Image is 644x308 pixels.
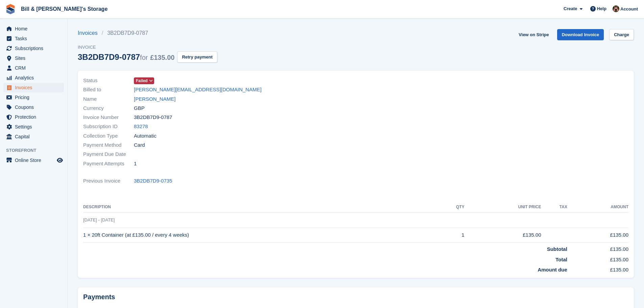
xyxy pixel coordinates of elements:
[3,63,64,73] a: menu
[3,122,64,132] a: menu
[3,34,64,43] a: menu
[15,73,55,82] span: Analytics
[547,246,567,252] strong: Subtotal
[567,202,628,213] th: Amount
[140,54,148,61] span: for
[83,202,436,213] th: Description
[436,202,464,213] th: QTY
[541,202,567,213] th: Tax
[15,102,55,112] span: Coupons
[134,160,137,168] span: 1
[516,29,551,40] a: View on Stripe
[464,202,541,213] th: Unit Price
[3,132,64,141] a: menu
[134,86,262,94] a: [PERSON_NAME][EMAIL_ADDRESS][DOMAIN_NAME]
[134,95,175,103] a: [PERSON_NAME]
[3,112,64,122] a: menu
[83,141,134,149] span: Payment Method
[83,177,134,185] span: Previous Invoice
[134,177,172,185] a: 3B2DB7D9-0735
[3,24,64,33] a: menu
[83,123,134,131] span: Subscription ID
[177,51,217,63] button: Retry payment
[3,102,64,112] a: menu
[15,34,55,43] span: Tasks
[567,253,628,264] td: £135.00
[83,77,134,85] span: Status
[15,132,55,141] span: Capital
[83,293,628,301] h2: Payments
[555,257,567,262] strong: Total
[15,83,55,92] span: Invoices
[83,150,134,158] span: Payment Due Date
[6,147,67,154] span: Storefront
[134,77,154,85] a: Failed
[3,73,64,82] a: menu
[150,54,174,61] span: £135.00
[620,6,638,13] span: Account
[136,78,148,84] span: Failed
[83,132,134,140] span: Collection Type
[15,44,55,53] span: Subscriptions
[15,63,55,73] span: CRM
[83,114,134,121] span: Invoice Number
[567,228,628,243] td: £135.00
[134,114,172,121] span: 3B2DB7D9-0787
[134,141,145,149] span: Card
[567,243,628,253] td: £135.00
[3,44,64,53] a: menu
[557,29,604,40] a: Download Invoice
[78,29,102,37] a: Invoices
[78,29,217,37] nav: breadcrumbs
[134,123,148,131] a: 83278
[3,53,64,63] a: menu
[436,228,464,243] td: 1
[15,122,55,132] span: Settings
[15,53,55,63] span: Sites
[83,217,115,222] span: [DATE] - [DATE]
[15,93,55,102] span: Pricing
[15,24,55,33] span: Home
[83,160,134,168] span: Payment Attempts
[83,104,134,112] span: Currency
[538,267,567,273] strong: Amount due
[613,5,619,12] img: Jack Bottesch
[56,156,64,164] a: Preview store
[134,132,157,140] span: Automatic
[564,5,577,12] span: Create
[78,52,174,62] div: 3B2DB7D9-0787
[5,4,16,14] img: stora-icon-8386f47178a22dfd0bd8f6a31ec36ba5ce8667c1dd55bd0f319d3a0aa187defe.svg
[609,29,634,40] a: Charge
[567,263,628,274] td: £135.00
[464,228,541,243] td: £135.00
[3,156,64,165] a: menu
[15,112,55,122] span: Protection
[3,93,64,102] a: menu
[83,86,134,94] span: Billed to
[15,156,55,165] span: Online Store
[18,3,110,15] a: Bill & [PERSON_NAME]'s Storage
[134,104,145,112] span: GBP
[83,95,134,103] span: Name
[83,228,436,243] td: 1 × 20ft Container (at £135.00 / every 4 weeks)
[78,44,217,51] span: Invoice
[3,83,64,92] a: menu
[597,5,606,12] span: Help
